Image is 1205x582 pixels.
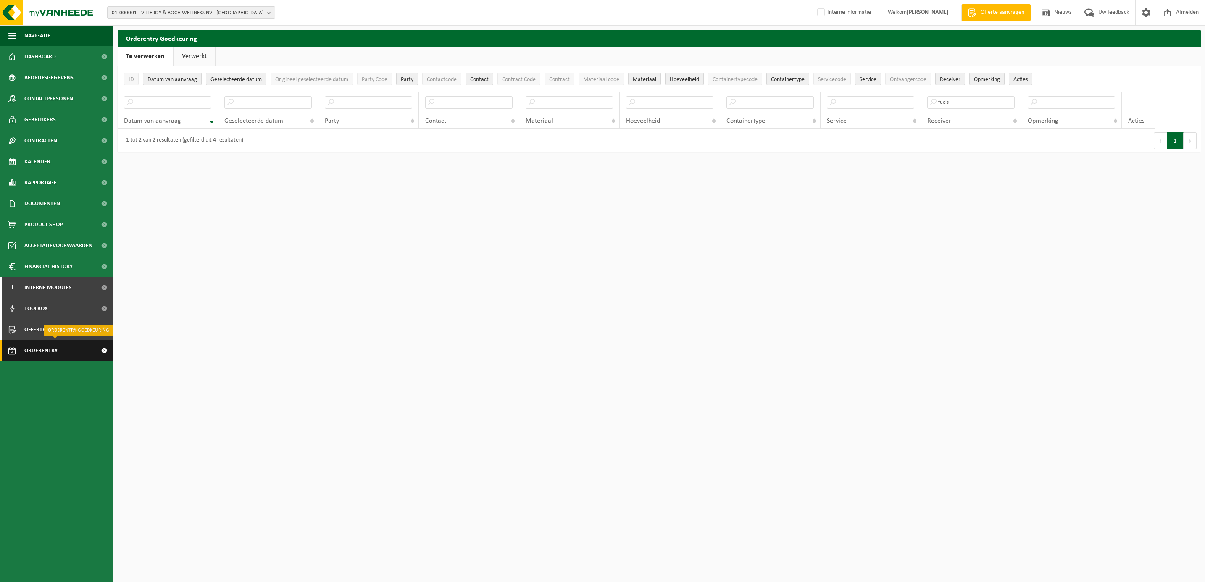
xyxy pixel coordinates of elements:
[118,47,173,66] a: Te verwerken
[143,73,202,85] button: Datum van aanvraagDatum van aanvraag: Activate to remove sorting
[545,73,574,85] button: ContractContract: Activate to sort
[969,73,1005,85] button: OpmerkingOpmerking: Activate to sort
[224,118,283,124] span: Geselecteerde datum
[206,73,266,85] button: Geselecteerde datumGeselecteerde datum: Activate to sort
[466,73,493,85] button: ContactContact: Activate to sort
[935,73,965,85] button: ReceiverReceiver: Activate to sort
[24,130,57,151] span: Contracten
[118,30,1201,46] h2: Orderentry Goedkeuring
[107,6,275,19] button: 01-000001 - VILLEROY & BOCH WELLNESS NV - [GEOGRAPHIC_DATA]
[24,214,63,235] span: Product Shop
[422,73,461,85] button: ContactcodeContactcode: Activate to sort
[961,4,1031,21] a: Offerte aanvragen
[827,118,847,124] span: Service
[24,88,73,109] span: Contactpersonen
[427,76,457,83] span: Contactcode
[979,8,1026,17] span: Offerte aanvragen
[1128,118,1144,124] span: Acties
[271,73,353,85] button: Origineel geselecteerde datumOrigineel geselecteerde datum: Activate to sort
[628,73,661,85] button: MateriaalMateriaal: Activate to sort
[24,25,50,46] span: Navigatie
[771,76,805,83] span: Containertype
[24,340,95,361] span: Orderentry Goedkeuring
[974,76,1000,83] span: Opmerking
[275,76,348,83] span: Origineel geselecteerde datum
[24,193,60,214] span: Documenten
[24,277,72,298] span: Interne modules
[713,76,758,83] span: Containertypecode
[124,118,181,124] span: Datum van aanvraag
[210,76,262,83] span: Geselecteerde datum
[940,76,960,83] span: Receiver
[502,76,536,83] span: Contract Code
[24,298,48,319] span: Toolbox
[626,118,660,124] span: Hoeveelheid
[708,73,762,85] button: ContainertypecodeContainertypecode: Activate to sort
[927,118,951,124] span: Receiver
[766,73,809,85] button: ContainertypeContainertype: Activate to sort
[24,46,56,67] span: Dashboard
[665,73,704,85] button: HoeveelheidHoeveelheid: Activate to sort
[24,109,56,130] span: Gebruikers
[24,172,57,193] span: Rapportage
[362,76,387,83] span: Party Code
[497,73,540,85] button: Contract CodeContract Code: Activate to sort
[24,319,78,340] span: Offerte aanvragen
[129,76,134,83] span: ID
[579,73,624,85] button: Materiaal codeMateriaal code: Activate to sort
[1184,132,1197,149] button: Next
[583,76,619,83] span: Materiaal code
[1013,76,1028,83] span: Acties
[8,277,16,298] span: I
[890,76,926,83] span: Ontvangercode
[24,235,92,256] span: Acceptatievoorwaarden
[425,118,446,124] span: Contact
[24,256,73,277] span: Financial History
[401,76,413,83] span: Party
[860,76,876,83] span: Service
[813,73,851,85] button: ServicecodeServicecode: Activate to sort
[325,118,339,124] span: Party
[1167,132,1184,149] button: 1
[1009,73,1032,85] button: Acties
[147,76,197,83] span: Datum van aanvraag
[526,118,553,124] span: Materiaal
[112,7,264,19] span: 01-000001 - VILLEROY & BOCH WELLNESS NV - [GEOGRAPHIC_DATA]
[470,76,489,83] span: Contact
[174,47,215,66] a: Verwerkt
[357,73,392,85] button: Party CodeParty Code: Activate to sort
[885,73,931,85] button: OntvangercodeOntvangercode: Activate to sort
[818,76,846,83] span: Servicecode
[670,76,699,83] span: Hoeveelheid
[549,76,570,83] span: Contract
[633,76,656,83] span: Materiaal
[1154,132,1167,149] button: Previous
[855,73,881,85] button: ServiceService: Activate to sort
[24,151,50,172] span: Kalender
[396,73,418,85] button: PartyParty: Activate to sort
[1028,118,1058,124] span: Opmerking
[122,133,243,148] div: 1 tot 2 van 2 resultaten (gefilterd uit 4 resultaten)
[816,6,871,19] label: Interne informatie
[24,67,74,88] span: Bedrijfsgegevens
[124,73,139,85] button: IDID: Activate to sort
[726,118,765,124] span: Containertype
[907,9,949,16] strong: [PERSON_NAME]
